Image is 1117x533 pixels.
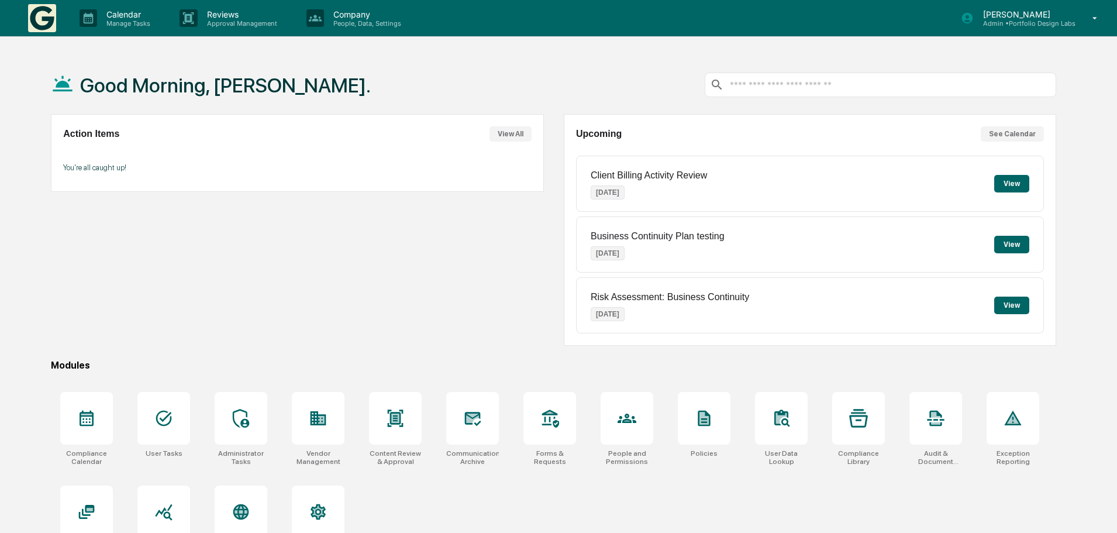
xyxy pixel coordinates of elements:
div: User Tasks [146,449,182,458]
h2: Upcoming [576,129,622,139]
div: Modules [51,360,1056,371]
p: Approval Management [198,19,283,27]
div: People and Permissions [601,449,653,466]
button: View [994,297,1029,314]
div: Vendor Management [292,449,344,466]
div: Communications Archive [446,449,499,466]
div: Exception Reporting [987,449,1039,466]
p: Company [324,9,407,19]
div: Content Review & Approval [369,449,422,466]
p: People, Data, Settings [324,19,407,27]
div: Compliance Calendar [60,449,113,466]
div: Audit & Document Logs [909,449,962,466]
p: Admin • Portfolio Design Labs [974,19,1075,27]
p: Business Continuity Plan testing [591,231,725,242]
div: User Data Lookup [755,449,808,466]
button: View [994,175,1029,192]
div: Forms & Requests [523,449,576,466]
div: Administrator Tasks [215,449,267,466]
div: Compliance Library [832,449,885,466]
p: Reviews [198,9,283,19]
h2: Action Items [63,129,119,139]
button: View All [489,126,532,142]
p: [DATE] [591,246,625,260]
div: Policies [691,449,718,458]
p: Manage Tasks [97,19,156,27]
p: Client Billing Activity Review [591,170,707,181]
button: View [994,236,1029,253]
p: [PERSON_NAME] [974,9,1075,19]
p: You're all caught up! [63,163,531,172]
p: Calendar [97,9,156,19]
button: See Calendar [981,126,1044,142]
img: logo [28,4,56,32]
h1: Good Morning, [PERSON_NAME]. [80,74,371,97]
p: Risk Assessment: Business Continuity [591,292,749,302]
p: [DATE] [591,307,625,321]
p: [DATE] [591,185,625,200]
